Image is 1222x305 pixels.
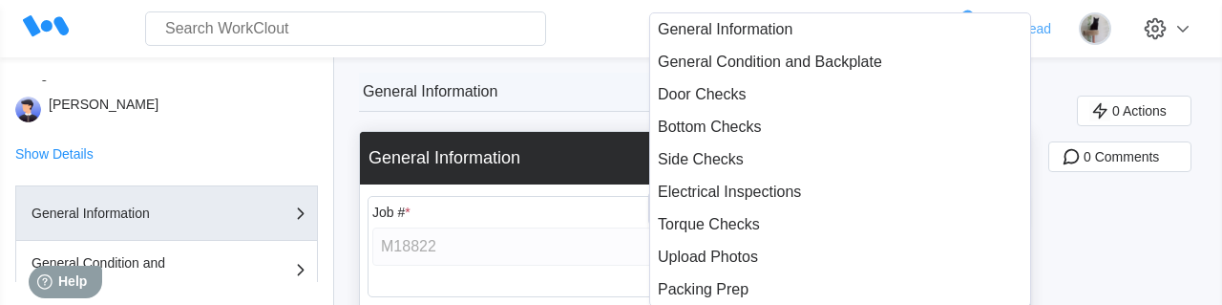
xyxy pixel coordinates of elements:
div: Electrical Inspections [658,184,1022,201]
div: Bottom Checks [658,119,1022,136]
div: Door Checks [658,86,1022,103]
button: 0 Actions [1077,96,1191,126]
img: user-5.png [15,97,41,122]
div: General Information [658,21,1022,38]
div: General Information [363,83,497,100]
div: Packing Prep [658,281,1022,298]
div: General Condition and Backplate [32,256,222,283]
button: General Information [15,185,318,241]
span: 0 Comments [1084,150,1159,163]
button: General Condition and Backplate [15,241,318,299]
div: General Information [369,148,520,168]
div: General Condition and Backplate [658,54,1022,71]
img: stormageddon_tree.jpg [1079,12,1111,45]
div: Upload Photos [658,249,1022,266]
button: Show Details [15,147,94,161]
button: 0 Comments [1048,142,1191,172]
div: Job # [372,205,411,220]
input: Search WorkClout [145,11,546,46]
div: Torque Checks [658,216,1022,233]
div: [PERSON_NAME] [49,97,158,122]
div: General Information [32,207,222,220]
span: 0 Actions [1112,104,1167,118]
input: Type here... [372,228,1018,266]
div: Side Checks [658,151,1022,168]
